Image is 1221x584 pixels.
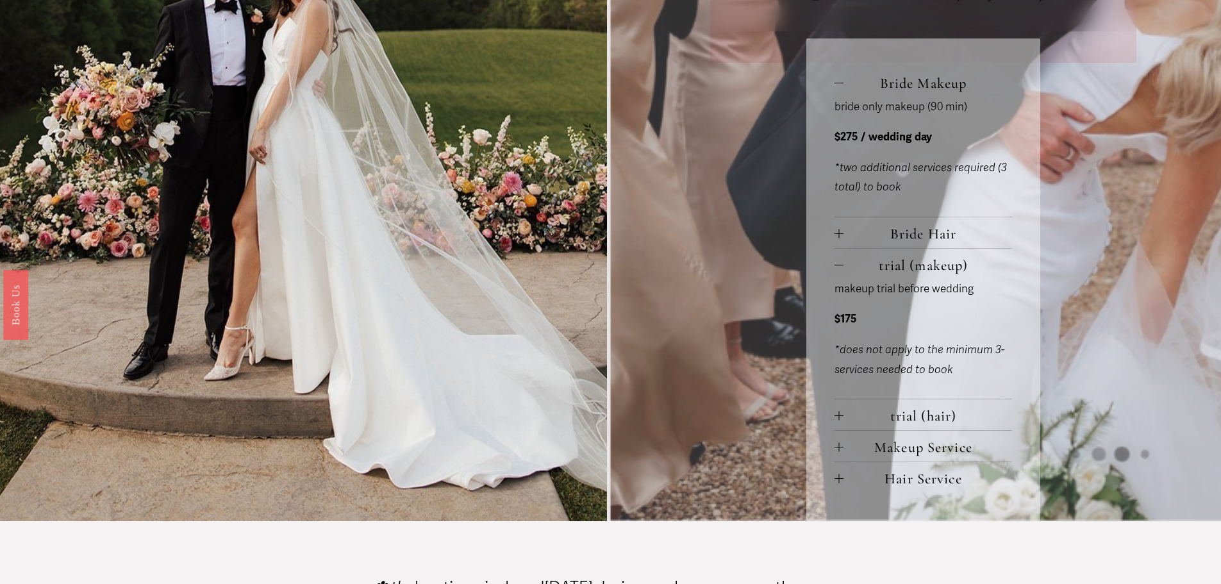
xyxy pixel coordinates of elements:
[835,130,932,144] strong: $275 / wedding day
[835,279,1012,299] p: makeup trial before wedding
[843,74,1012,92] span: Bride Makeup
[835,249,1012,279] button: trial (makeup)
[835,312,857,326] strong: $175
[835,161,1007,194] em: *two additional services required (3 total) to book
[835,399,1012,430] button: trial (hair)
[835,97,1012,217] div: Bride Makeup
[835,343,1004,376] em: *does not apply to the minimum 3-services needed to book
[843,256,1012,274] span: trial (makeup)
[843,438,1012,456] span: Makeup Service
[835,462,1012,493] button: Hair Service
[843,407,1012,424] span: trial (hair)
[835,217,1012,248] button: Bride Hair
[3,269,28,339] a: Book Us
[835,67,1012,97] button: Bride Makeup
[835,279,1012,399] div: trial (makeup)
[843,225,1012,242] span: Bride Hair
[835,431,1012,462] button: Makeup Service
[835,97,1012,117] p: bride only makeup (90 min)
[843,470,1012,487] span: Hair Service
